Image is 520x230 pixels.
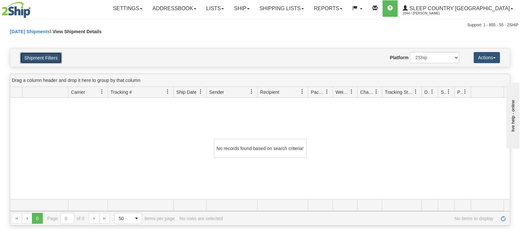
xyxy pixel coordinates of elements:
span: \ View Shipment Details [50,29,102,34]
a: Reports [309,0,347,17]
a: [DATE] Shipments [10,29,50,34]
img: logo2044.jpg [2,2,31,18]
span: Shipment Issues [441,89,446,95]
span: select [131,213,142,224]
a: Tracking # filter column settings [162,86,173,97]
span: Sender [209,89,224,95]
a: Shipment Issues filter column settings [443,86,454,97]
span: No items to display [227,216,493,221]
span: 50 [119,215,127,222]
a: Recipient filter column settings [297,86,308,97]
a: Weight filter column settings [346,86,357,97]
span: Tracking # [111,89,132,95]
a: Packages filter column settings [321,86,333,97]
a: Delivery Status filter column settings [427,86,438,97]
span: Charge [360,89,374,95]
span: Tracking Status [385,89,413,95]
span: Page 0 [32,213,42,223]
a: Tracking Status filter column settings [410,86,421,97]
span: Weight [335,89,349,95]
div: Support: 1 - 855 - 55 - 2SHIP [2,22,518,28]
a: Shipping lists [255,0,309,17]
label: Platform [390,54,409,61]
a: Pickup Status filter column settings [459,86,471,97]
a: Sender filter column settings [246,86,257,97]
span: Ship Date [176,89,196,95]
span: 2044 / [PERSON_NAME] [403,10,452,17]
a: Charge filter column settings [371,86,382,97]
a: Refresh [498,213,508,223]
span: Delivery Status [424,89,430,95]
a: Ship Date filter column settings [195,86,206,97]
button: Shipment Filters [20,52,62,64]
iframe: chat widget [505,81,519,148]
span: Recipient [260,89,279,95]
a: Ship [229,0,254,17]
div: live help - online [5,6,61,11]
div: No records found based on search criteria! [214,139,307,158]
span: Pickup Status [457,89,463,95]
div: grid grouping header [10,74,510,87]
span: items per page [114,213,175,224]
div: No rows are selected [180,216,223,221]
span: Page sizes drop down [114,213,142,224]
span: Sleep Country [GEOGRAPHIC_DATA] [408,6,510,11]
button: Actions [474,52,500,63]
span: Carrier [71,89,85,95]
a: Addressbook [147,0,201,17]
span: Page of 0 [47,213,85,224]
span: Packages [311,89,325,95]
a: Settings [108,0,147,17]
a: Lists [201,0,229,17]
a: Carrier filter column settings [96,86,108,97]
a: Sleep Country [GEOGRAPHIC_DATA] 2044 / [PERSON_NAME] [398,0,518,17]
